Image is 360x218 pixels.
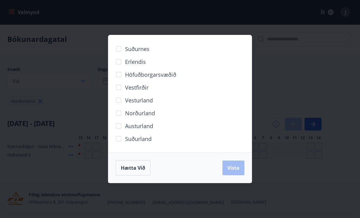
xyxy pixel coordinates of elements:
span: Höfuðborgarsvæðið [125,71,176,79]
span: Austurland [125,122,153,130]
span: Suðurnes [125,45,149,53]
span: Hætta við [121,164,145,171]
span: Erlendis [125,58,146,66]
span: Suðurland [125,135,152,143]
button: Hætta við [116,160,150,176]
span: Vestfirðir [125,83,149,91]
span: Norðurland [125,109,155,117]
span: Vesturland [125,96,153,104]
